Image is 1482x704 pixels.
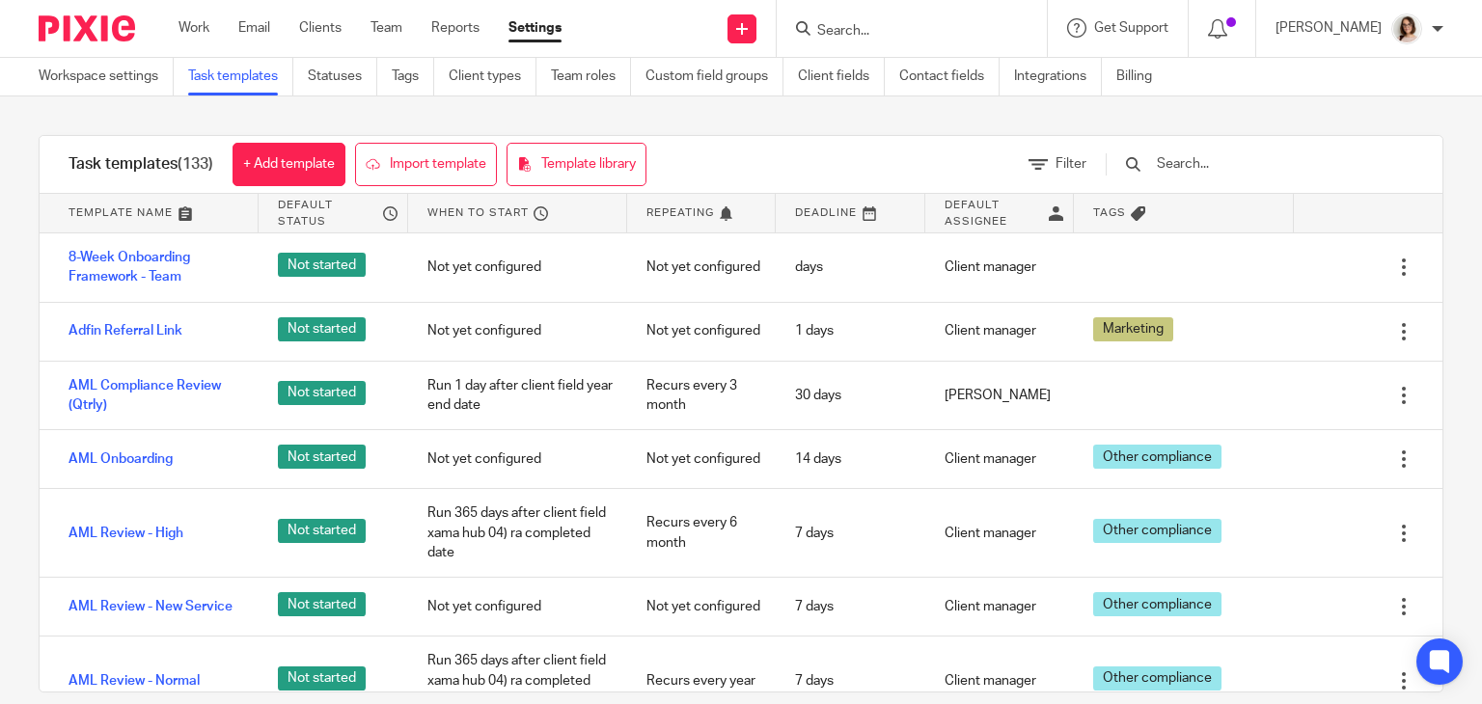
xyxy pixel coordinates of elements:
[776,371,924,420] div: 30 days
[1103,521,1212,540] span: Other compliance
[627,307,776,355] div: Not yet configured
[945,197,1044,230] span: Default assignee
[798,58,885,95] a: Client fields
[1093,204,1126,221] span: Tags
[925,243,1074,291] div: Client manager
[408,307,627,355] div: Not yet configured
[370,18,402,38] a: Team
[1103,668,1212,688] span: Other compliance
[507,143,646,186] a: Template library
[925,582,1074,631] div: Client manager
[925,307,1074,355] div: Client manager
[278,666,366,690] span: Not started
[238,18,270,38] a: Email
[408,243,627,291] div: Not yet configured
[776,435,924,483] div: 14 days
[551,58,631,95] a: Team roles
[645,58,783,95] a: Custom field groups
[1116,58,1166,95] a: Billing
[1103,319,1164,338] span: Marketing
[278,253,366,277] span: Not started
[1056,157,1086,171] span: Filter
[69,671,200,690] a: AML Review - Normal
[69,248,239,287] a: 8-Week Onboarding Framework - Team
[69,321,182,340] a: Adfin Referral Link
[508,18,562,38] a: Settings
[408,489,627,577] div: Run 365 days after client field xama hub 04) ra completed date
[408,435,627,483] div: Not yet configured
[925,371,1074,420] div: [PERSON_NAME]
[899,58,1000,95] a: Contact fields
[308,58,377,95] a: Statuses
[431,18,480,38] a: Reports
[278,317,366,341] span: Not started
[1155,153,1380,175] input: Search...
[178,156,213,172] span: (133)
[278,445,366,469] span: Not started
[646,204,714,221] span: Repeating
[815,23,989,41] input: Search
[427,204,529,221] span: When to start
[925,509,1074,557] div: Client manager
[69,376,239,416] a: AML Compliance Review (Qtrly)
[795,204,857,221] span: Deadline
[278,592,366,616] span: Not started
[278,197,377,230] span: Default status
[178,18,209,38] a: Work
[233,143,345,186] a: + Add template
[278,519,366,543] span: Not started
[449,58,536,95] a: Client types
[69,449,173,469] a: AML Onboarding
[408,582,627,631] div: Not yet configured
[776,582,924,631] div: 7 days
[925,435,1074,483] div: Client manager
[278,381,366,405] span: Not started
[627,362,776,430] div: Recurs every 3 month
[39,58,174,95] a: Workspace settings
[39,15,135,41] img: Pixie
[69,597,233,616] a: AML Review - New Service
[408,362,627,430] div: Run 1 day after client field year end date
[69,524,183,543] a: AML Review - High
[69,204,173,221] span: Template name
[627,499,776,567] div: Recurs every 6 month
[188,58,293,95] a: Task templates
[627,582,776,631] div: Not yet configured
[392,58,434,95] a: Tags
[299,18,342,38] a: Clients
[1276,18,1382,38] p: [PERSON_NAME]
[1391,14,1422,44] img: Caroline%20-%20HS%20-%20LI.png
[1014,58,1102,95] a: Integrations
[1094,21,1168,35] span: Get Support
[1103,447,1212,467] span: Other compliance
[627,435,776,483] div: Not yet configured
[776,509,924,557] div: 7 days
[69,154,213,175] h1: Task templates
[355,143,497,186] a: Import template
[627,243,776,291] div: Not yet configured
[776,307,924,355] div: 1 days
[776,243,924,291] div: days
[1103,595,1212,614] span: Other compliance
